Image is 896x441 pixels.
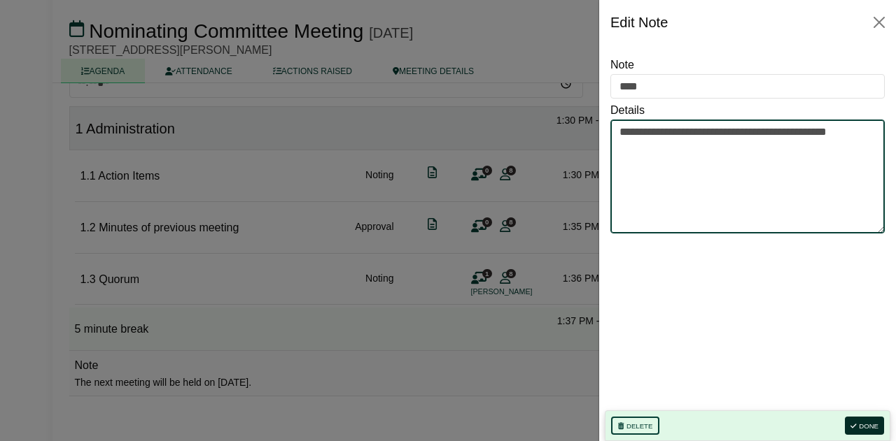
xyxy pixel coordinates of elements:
button: Delete [611,417,659,435]
label: Details [610,101,645,120]
button: Close [868,11,890,34]
label: Note [610,56,634,74]
button: Done [845,417,884,435]
div: Edit Note [610,11,668,34]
